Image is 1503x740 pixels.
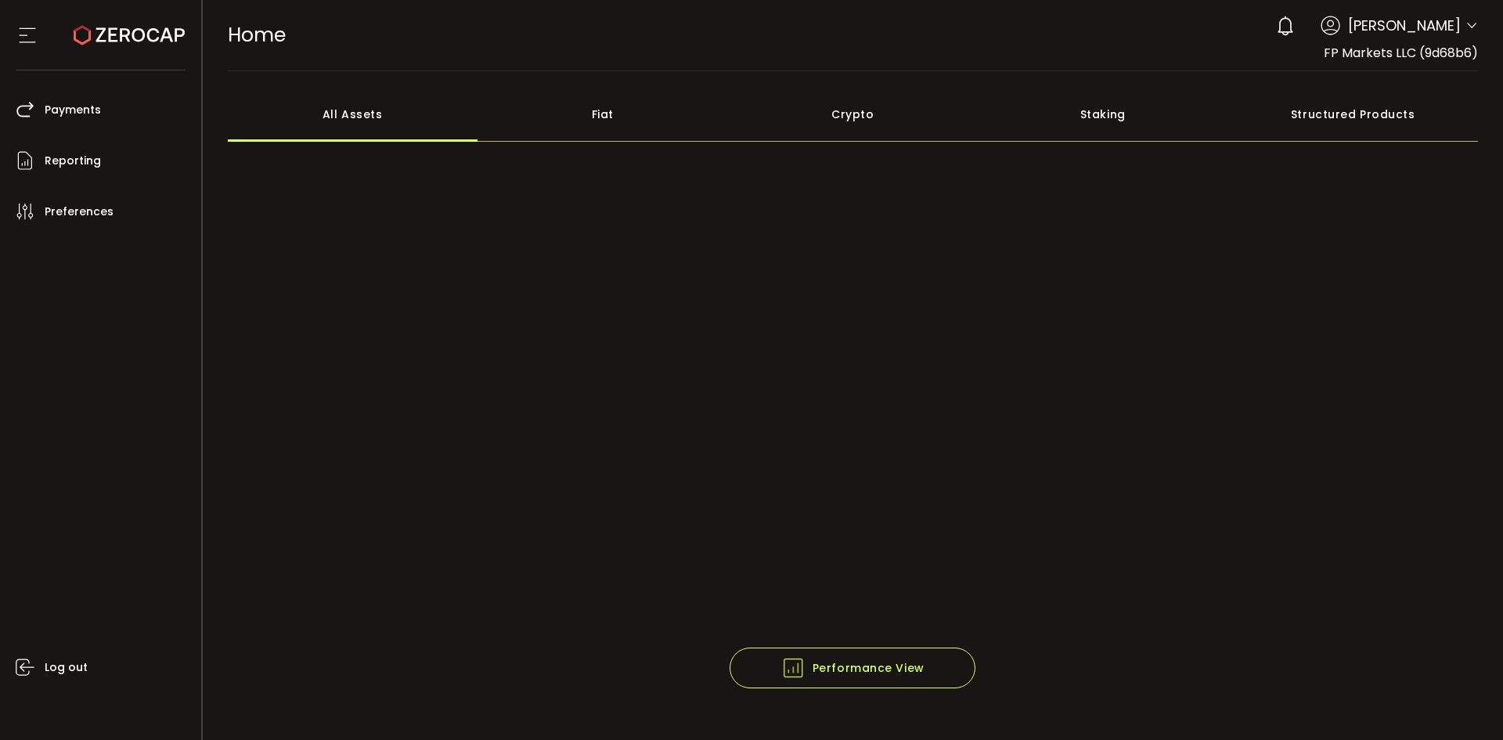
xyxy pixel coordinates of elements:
span: Preferences [45,200,114,223]
span: Reporting [45,150,101,172]
span: Log out [45,656,88,679]
span: Home [228,21,286,49]
button: Performance View [730,648,975,688]
div: Structured Products [1228,87,1479,142]
div: Fiat [478,87,728,142]
span: Payments [45,99,101,121]
div: All Assets [228,87,478,142]
div: Crypto [728,87,979,142]
span: FP Markets LLC (9d68b6) [1324,44,1478,62]
span: [PERSON_NAME] [1348,15,1461,36]
span: Performance View [781,656,925,680]
div: Staking [978,87,1228,142]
